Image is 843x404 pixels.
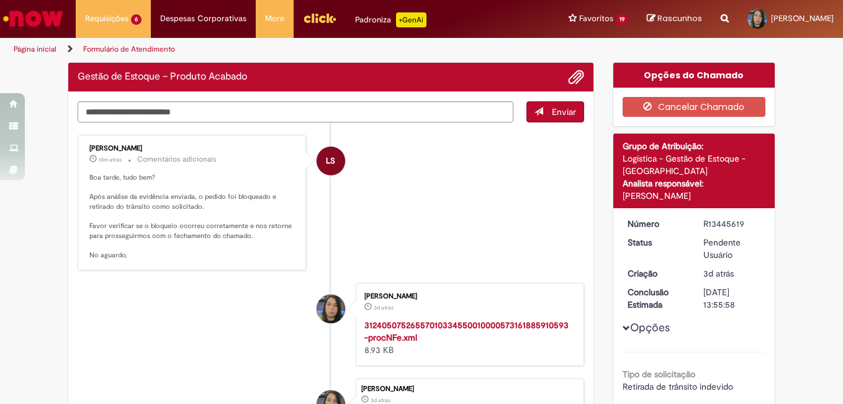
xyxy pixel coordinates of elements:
span: Enviar [552,106,576,117]
span: 10m atrás [99,156,122,163]
time: 25/08/2025 16:55:35 [374,304,394,311]
small: Comentários adicionais [137,154,217,165]
button: Adicionar anexos [568,69,584,85]
span: Despesas Corporativas [160,12,246,25]
dt: Criação [618,267,695,280]
button: Enviar [526,101,584,122]
a: Formulário de Atendimento [83,44,175,54]
dt: Número [618,218,695,230]
span: Retirada de trânsito indevido [623,381,733,392]
span: More [265,12,284,25]
span: LS [326,146,335,176]
div: Lais Siqueira [317,147,345,175]
a: Página inicial [14,44,56,54]
img: ServiceNow [1,6,65,31]
time: 27/08/2025 17:35:02 [99,156,122,163]
div: [PERSON_NAME] [89,145,296,152]
span: 6 [131,14,142,25]
img: click_logo_yellow_360x200.png [303,9,336,27]
span: 19 [616,14,628,25]
p: Boa tarde, tudo bem? Após análise da evidência enviada, o pedido foi bloqueado e retirado do trân... [89,173,296,260]
dt: Conclusão Estimada [618,286,695,311]
span: Favoritos [579,12,613,25]
b: Tipo de solicitação [623,369,695,380]
h2: Gestão de Estoque – Produto Acabado Histórico de tíquete [78,71,247,83]
p: +GenAi [396,12,426,27]
div: [PERSON_NAME] [361,385,577,393]
a: Rascunhos [647,13,702,25]
div: Grupo de Atribuição: [623,140,766,152]
span: Rascunhos [657,12,702,24]
div: Logística - Gestão de Estoque - [GEOGRAPHIC_DATA] [623,152,766,177]
ul: Trilhas de página [9,38,552,61]
span: [PERSON_NAME] [771,13,834,24]
span: 3d atrás [703,268,734,279]
span: 3d atrás [371,397,390,404]
time: 25/08/2025 16:55:54 [703,268,734,279]
span: Requisições [85,12,128,25]
div: R13445619 [703,218,761,230]
div: 8.93 KB [364,319,571,356]
time: 25/08/2025 16:55:54 [371,397,390,404]
textarea: Digite sua mensagem aqui... [78,101,513,122]
dt: Status [618,236,695,249]
div: Pendente Usuário [703,236,761,261]
a: 31240507526557010334550010000573161885910593-procNFe.xml [364,319,569,343]
div: Padroniza [355,12,426,27]
div: Analista responsável: [623,177,766,190]
div: [DATE] 13:55:58 [703,286,761,311]
div: [PERSON_NAME] [364,293,571,300]
button: Cancelar Chamado [623,97,766,117]
span: 3d atrás [374,304,394,311]
div: Opções do Chamado [613,63,775,88]
div: [PERSON_NAME] [623,190,766,202]
div: 25/08/2025 16:55:54 [703,267,761,280]
div: Ana Caroline Valcanaia [317,295,345,323]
